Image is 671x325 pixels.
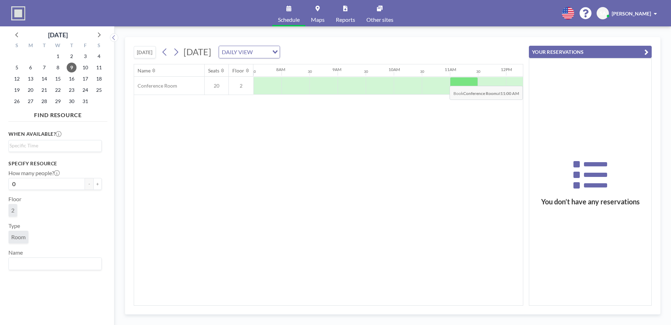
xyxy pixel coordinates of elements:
[12,74,22,84] span: Sunday, October 12, 2025
[80,85,90,95] span: Friday, October 24, 2025
[94,74,104,84] span: Saturday, October 18, 2025
[276,67,285,72] div: 8AM
[8,249,23,256] label: Name
[26,74,35,84] span: Monday, October 13, 2025
[80,51,90,61] span: Friday, October 3, 2025
[8,196,21,203] label: Floor
[529,46,652,58] button: YOUR RESERVATIONS
[67,63,77,72] span: Thursday, October 9, 2025
[67,51,77,61] span: Thursday, October 2, 2025
[476,69,480,74] div: 30
[138,68,151,74] div: Name
[11,6,25,20] img: organization-logo
[39,63,49,72] span: Tuesday, October 7, 2025
[450,86,523,100] span: Book at
[612,11,651,17] span: [PERSON_NAME]
[184,46,211,57] span: [DATE]
[26,63,35,72] span: Monday, October 6, 2025
[229,83,253,89] span: 2
[39,74,49,84] span: Tuesday, October 14, 2025
[80,96,90,106] span: Friday, October 31, 2025
[94,85,104,95] span: Saturday, October 25, 2025
[388,67,400,72] div: 10AM
[232,68,244,74] div: Floor
[92,42,106,51] div: S
[53,51,63,61] span: Wednesday, October 1, 2025
[12,85,22,95] span: Sunday, October 19, 2025
[255,47,268,57] input: Search for option
[53,85,63,95] span: Wednesday, October 22, 2025
[67,85,77,95] span: Thursday, October 23, 2025
[51,42,65,51] div: W
[38,42,51,51] div: T
[8,109,107,119] h4: FIND RESOURCE
[278,17,300,23] span: Schedule
[9,259,98,268] input: Search for option
[9,258,101,270] div: Search for option
[93,178,102,190] button: +
[366,17,393,23] span: Other sites
[501,67,512,72] div: 12PM
[12,63,22,72] span: Sunday, October 5, 2025
[80,74,90,84] span: Friday, October 17, 2025
[420,69,424,74] div: 30
[10,42,24,51] div: S
[78,42,92,51] div: F
[94,51,104,61] span: Saturday, October 4, 2025
[94,63,104,72] span: Saturday, October 11, 2025
[39,96,49,106] span: Tuesday, October 28, 2025
[252,69,256,74] div: 30
[26,96,35,106] span: Monday, October 27, 2025
[9,142,98,149] input: Search for option
[219,46,280,58] div: Search for option
[208,68,219,74] div: Seats
[8,160,102,167] h3: Specify resource
[463,91,497,96] b: Conference Room
[308,69,312,74] div: 30
[53,96,63,106] span: Wednesday, October 29, 2025
[8,170,60,177] label: How many people?
[529,197,651,206] h3: You don’t have any reservations
[26,85,35,95] span: Monday, October 20, 2025
[364,69,368,74] div: 30
[336,17,355,23] span: Reports
[332,67,341,72] div: 9AM
[9,140,101,151] div: Search for option
[205,83,228,89] span: 20
[134,83,177,89] span: Conference Room
[85,178,93,190] button: -
[65,42,78,51] div: T
[134,46,156,58] button: [DATE]
[600,10,606,17] span: SA
[67,96,77,106] span: Thursday, October 30, 2025
[48,30,68,40] div: [DATE]
[445,67,456,72] div: 11AM
[500,91,519,96] b: 11:00 AM
[12,96,22,106] span: Sunday, October 26, 2025
[39,85,49,95] span: Tuesday, October 21, 2025
[8,222,20,229] label: Type
[11,234,26,241] span: Room
[80,63,90,72] span: Friday, October 10, 2025
[67,74,77,84] span: Thursday, October 16, 2025
[311,17,325,23] span: Maps
[24,42,38,51] div: M
[11,207,14,214] span: 2
[220,47,254,57] span: DAILY VIEW
[53,74,63,84] span: Wednesday, October 15, 2025
[53,63,63,72] span: Wednesday, October 8, 2025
